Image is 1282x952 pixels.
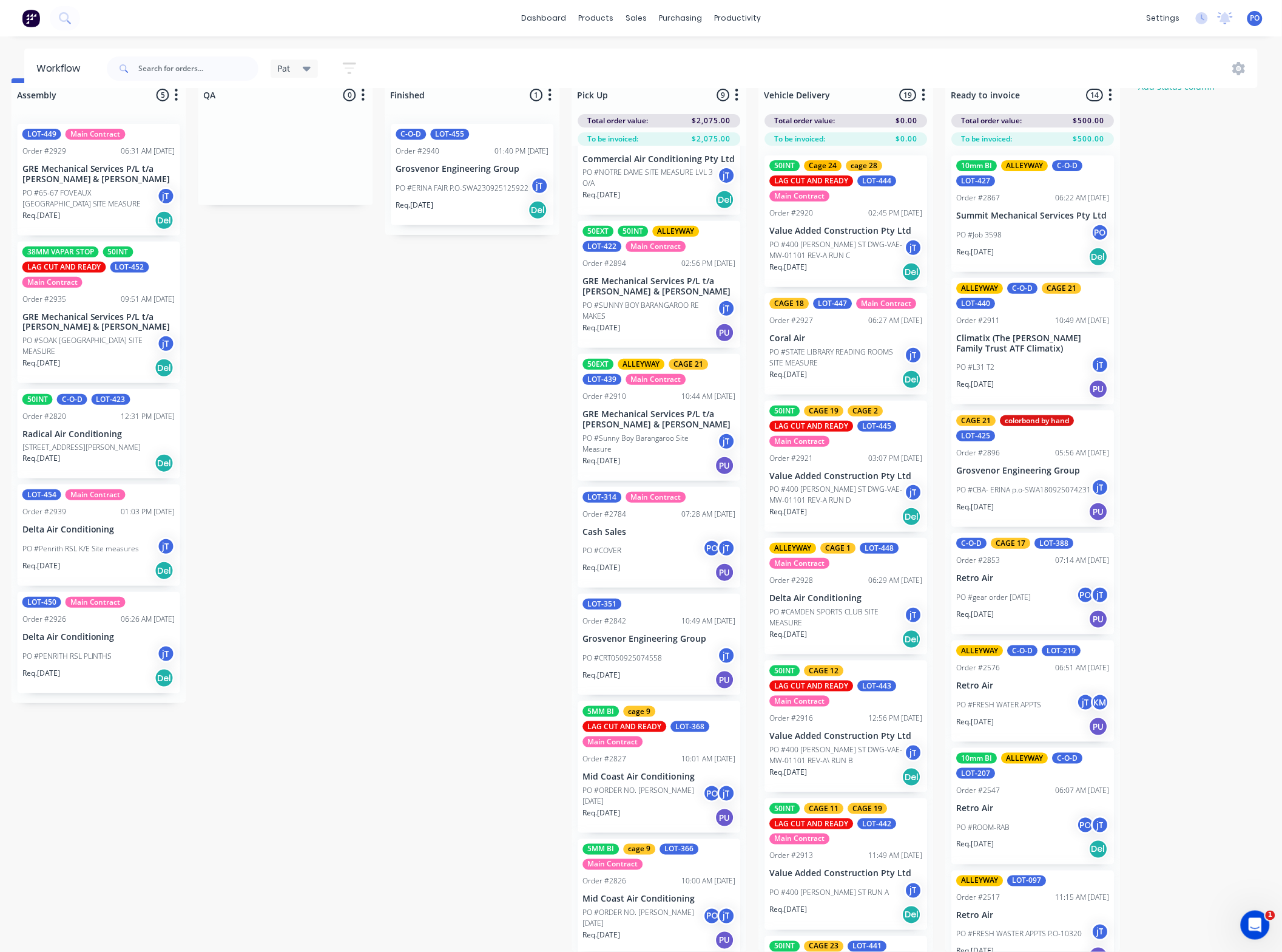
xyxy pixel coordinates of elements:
div: LOT-351 [583,599,622,610]
div: Order #2921 [770,453,814,464]
div: ALLEYWAY [1002,753,1048,764]
div: ALLEYWAY [957,283,1004,294]
div: Del [155,454,174,473]
div: PO [703,539,721,557]
div: Cage 24 [805,160,842,171]
p: PO #Sunny Boy Barangaroo Site Measure [583,433,718,455]
div: LOT-368 [671,721,710,732]
div: LOT-445 [858,421,897,432]
p: PO #SOAK [GEOGRAPHIC_DATA] SITE MEASURE [22,335,157,357]
div: LOT-314Main ContractOrder #278407:28 AM [DATE]Cash SalesPO #COVERPOjTReq.[DATE]PU [578,487,741,588]
div: 50INT [22,394,53,405]
div: 10mm BI [957,160,997,171]
div: PU [1089,379,1108,399]
div: LOT-454Main ContractOrder #293901:03 PM [DATE]Delta Air ConditioningPO #Penrith RSL K/E Site meas... [18,484,180,586]
p: PO #400 [PERSON_NAME] ST RUN A [770,888,889,899]
p: Req. [DATE] [957,246,994,257]
div: LOT-444 [858,175,897,186]
div: PU [715,808,735,828]
div: 05:56 AM [DATE] [1056,447,1110,458]
div: 09:51 AM [DATE] [121,294,175,305]
div: Order #2929 [22,146,66,157]
p: Grosvenor Engineering Group [396,164,549,174]
div: Main Contract [626,241,686,252]
div: jT [905,744,923,762]
div: Del [902,262,922,282]
div: C-O-D [1053,753,1083,764]
div: ALLEYWAY [653,226,700,237]
div: CAGE 21 [957,415,996,426]
p: Req. [DATE] [957,839,994,850]
p: Radical Air Conditioning [22,429,175,440]
div: 10:00 AM [DATE] [682,876,736,887]
div: Main Contract [583,736,643,747]
div: PO [1091,223,1110,242]
div: 50INTCAGE 11CAGE 19LAG CUT AND READYLOT-442Main ContractOrder #291311:49 AM [DATE]Value Added Con... [765,798,928,930]
p: PO #CAMDEN SPORTS CLUB SITE MEASURE [770,607,905,628]
p: Req. [DATE] [957,716,994,727]
div: cage 9 [624,844,656,855]
div: jT [905,239,923,257]
div: jT [718,784,736,803]
div: C-O-DCAGE 17LOT-388Order #285307:14 AM [DATE]Retro AirPO #gear order [DATE]POjTReq.[DATE]PU [952,533,1115,634]
p: Req. [DATE] [583,455,621,466]
div: LAG CUT AND READY [770,818,854,829]
div: LAG CUT AND READY [770,681,854,692]
div: Order #2894 [583,258,627,269]
p: Summit Mechanical Services Pty Ltd [957,211,1110,221]
div: Del [155,561,174,580]
div: jT [905,606,923,624]
div: ALLEYWAY [957,645,1004,656]
p: Req. [DATE] [770,262,808,273]
p: PO #SUNNY BOY BARANGAROO RE MAKES [583,300,718,322]
div: Main Contract [66,489,126,500]
div: 10mm BIALLEYWAYC-O-DLOT-427Order #286706:22 AM [DATE]Summit Mechanical Services Pty LtdPO #Job 35... [952,155,1115,272]
div: Order #2517 [957,892,1000,903]
div: Del [528,200,548,220]
div: Del [715,190,735,209]
div: Order #2547 [957,785,1000,796]
div: KM [1091,693,1110,712]
div: 11:49 AM [DATE] [869,851,923,862]
p: PO #gear order [DATE] [957,592,1031,603]
div: PU [715,456,735,475]
div: 12:31 PM [DATE] [121,411,175,422]
div: Main Contract [770,834,830,845]
div: Order #2784 [583,509,627,520]
p: PO #Job 3598 [957,229,1002,240]
p: PO #STATE LIBRARY READING ROOMS SITE MEASURE [770,347,905,369]
p: Req. [DATE] [583,322,621,333]
div: cage 9 [624,706,656,717]
div: ALLEYWAYC-O-DCAGE 21LOT-440Order #291110:49 AM [DATE]Climatix (The [PERSON_NAME] Family Trust ATF... [952,278,1115,405]
div: jT [1091,816,1110,834]
div: Del [155,211,174,230]
div: 06:29 AM [DATE] [869,575,923,586]
div: 50INT [770,406,800,416]
div: Order #2827 [583,753,627,764]
div: Main Contract [626,374,686,385]
p: Req. [DATE] [770,629,808,640]
div: CAGE 19 [805,406,844,416]
div: LOT-450 [22,597,61,608]
div: PU [1089,717,1108,736]
div: 03:07 PM [DATE] [869,453,923,464]
div: PU [715,323,735,342]
div: Order #2913 [770,851,814,862]
div: ALLEYWAYC-O-DLOT-219Order #257606:51 AM [DATE]Retro AirPO #FRESH WATER APPTSjTKMReq.[DATE]PU [952,641,1115,742]
div: Main Contract [22,277,83,288]
div: C-O-D [396,129,427,140]
div: Order #2920 [770,208,814,219]
div: 50INT [770,160,800,171]
div: Order #2820 [22,411,66,422]
div: CAGE 1 [821,543,856,554]
div: LOT-442 [858,818,897,829]
input: Search for orders... [138,56,258,81]
div: 06:51 AM [DATE] [1056,662,1110,673]
div: Main Contract [583,859,643,870]
p: GRE Mechanical Services P/L t/a [PERSON_NAME] & [PERSON_NAME] [583,276,736,297]
div: Order #289210:07 AM [DATE]Commercial Air Conditioning Pty LtdPO #NOTRE DAME SITE MEASURE LVL 3 O/... [578,99,741,216]
p: Req. [DATE] [770,767,808,778]
div: ALLEYWAY [770,543,817,554]
div: Order #2867 [957,192,1000,203]
div: 50INTCage 24cage 28LAG CUT AND READYLOT-444Main ContractOrder #292002:45 PM [DATE]Value Added Con... [765,155,928,287]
